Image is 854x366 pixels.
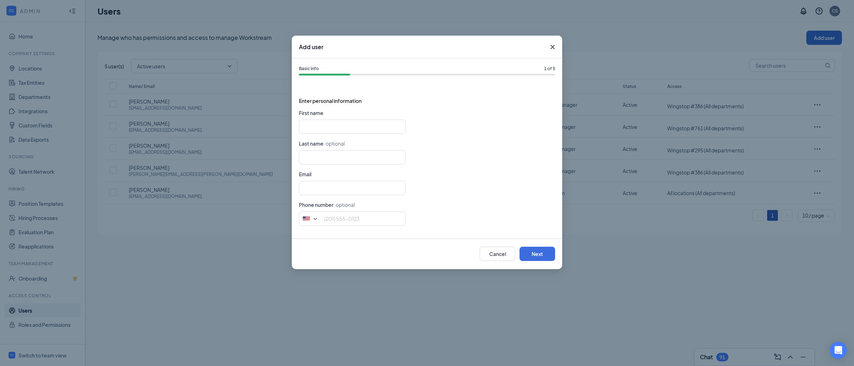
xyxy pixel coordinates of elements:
span: Phone number [299,202,333,208]
span: · optional [333,202,355,208]
svg: Cross [548,43,557,51]
span: 1 of 5 [544,66,555,72]
input: (201) 555-0123 [299,211,406,226]
div: United States: +1 [299,212,322,225]
button: Close [543,36,562,58]
button: Cancel [480,247,515,261]
span: Email [299,171,311,177]
span: Enter personal information [299,97,555,105]
button: Next [520,247,555,261]
div: Open Intercom Messenger [830,342,847,359]
span: Last name [299,140,323,147]
span: Basic Info [299,66,319,72]
span: First name [299,110,323,116]
h3: Add user [299,43,323,51]
span: · optional [323,140,345,147]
